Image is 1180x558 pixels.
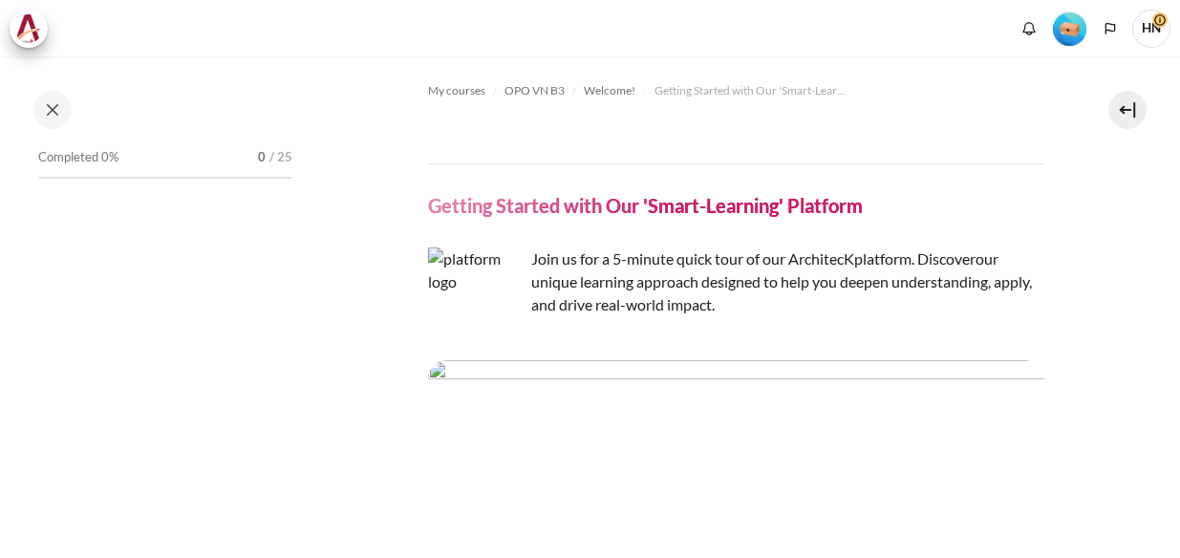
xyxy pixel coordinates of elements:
button: Languages [1096,14,1125,43]
nav: Navigation bar [428,75,1044,106]
div: Level #1 [1053,11,1086,46]
span: 0 [258,148,266,167]
span: OPO VN B3 [504,82,565,99]
a: Getting Started with Our 'Smart-Learning' Platform [654,79,846,102]
img: Level #1 [1053,12,1086,46]
span: / 25 [269,148,292,167]
a: User menu [1132,10,1170,48]
span: . [531,249,1032,313]
span: Getting Started with Our 'Smart-Learning' Platform [654,82,846,99]
a: Welcome! [584,79,635,102]
a: Level #1 [1045,11,1094,46]
span: Welcome! [584,82,635,99]
span: My courses [428,82,485,99]
img: platform logo [428,247,524,342]
a: My courses [428,79,485,102]
div: Show notification window with no new notifications [1015,14,1043,43]
a: Architeck Architeck [10,10,57,48]
a: OPO VN B3 [504,79,565,102]
span: HN [1132,10,1170,48]
h4: Getting Started with Our 'Smart-Learning' Platform [428,193,863,218]
p: Join us for a 5-minute quick tour of our ArchitecK platform. Discover [428,247,1044,316]
img: Architeck [15,14,42,43]
a: Completed 0% 0 / 25 [38,144,292,198]
span: our unique learning approach designed to help you deepen understanding, apply, and drive real-wor... [531,249,1032,313]
span: Completed 0% [38,148,118,167]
